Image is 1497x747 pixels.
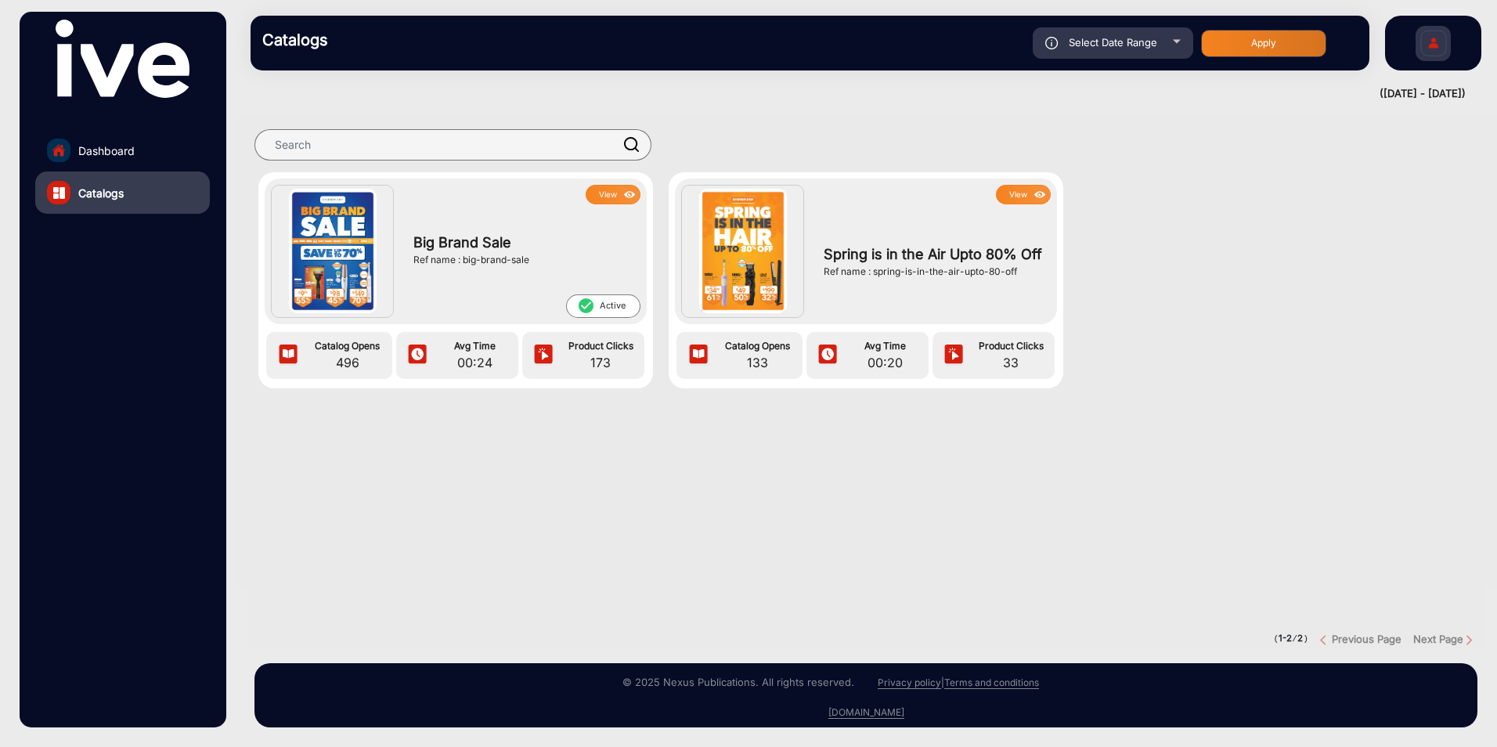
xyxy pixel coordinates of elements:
img: icon [1045,37,1059,49]
img: prodSearch.svg [624,137,640,152]
span: Big Brand Sale [413,232,633,253]
a: Dashboard [35,129,210,171]
span: Avg Time [845,339,925,353]
span: Catalogs [78,185,124,201]
small: © 2025 Nexus Publications. All rights reserved. [622,676,854,688]
a: Terms and conditions [944,677,1039,689]
button: Viewicon [996,185,1051,204]
strong: Next Page [1413,633,1463,645]
span: Spring is in the Air Upto 80% Off [824,244,1043,265]
button: Apply [1201,30,1326,57]
span: Catalog Opens [306,339,389,353]
a: | [941,677,944,688]
span: 00:24 [435,353,514,372]
span: Product Clicks [971,339,1051,353]
img: previous button [1320,634,1332,646]
img: icon [621,186,639,204]
img: icon [687,344,710,367]
div: ([DATE] - [DATE]) [235,86,1466,102]
img: icon [406,344,429,367]
button: Viewicon [586,185,640,204]
a: Privacy policy [878,677,941,689]
a: [DOMAIN_NAME] [828,706,904,719]
span: 173 [561,353,640,372]
span: 00:20 [845,353,925,372]
a: Catalogs [35,171,210,214]
img: vmg-logo [56,20,189,98]
span: Avg Time [435,339,514,353]
img: Big Brand Sale [289,189,377,313]
span: 133 [716,353,799,372]
strong: Previous Page [1332,633,1401,645]
div: Ref name : spring-is-in-the-air-upto-80-off [824,265,1043,279]
img: icon [532,344,555,367]
span: Catalog Opens [716,339,799,353]
img: Sign%20Up.svg [1417,18,1450,73]
span: Product Clicks [561,339,640,353]
img: Spring is in the Air Upto 80% Off [699,189,787,313]
img: icon [1031,186,1049,204]
img: icon [276,344,300,367]
span: 33 [971,353,1051,372]
strong: 2 [1297,633,1303,644]
mat-icon: check_circle [577,297,594,315]
strong: 1-2 [1279,633,1292,644]
img: icon [816,344,839,367]
img: catalog [53,187,65,199]
span: Active [566,294,640,318]
span: 496 [306,353,389,372]
pre: ( / ) [1274,632,1308,646]
img: Next button [1463,634,1475,646]
span: Dashboard [78,143,135,159]
img: icon [942,344,965,367]
div: Ref name : big-brand-sale [413,253,633,267]
img: home [52,143,66,157]
input: Search [254,129,651,161]
span: Select Date Range [1069,36,1157,49]
h3: Catalogs [262,31,482,49]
